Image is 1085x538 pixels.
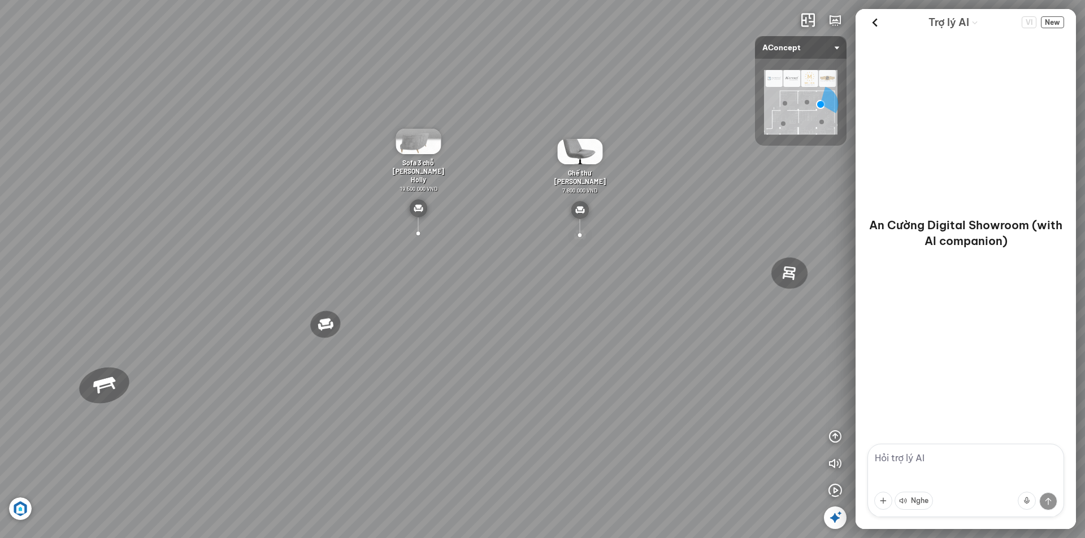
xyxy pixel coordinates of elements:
button: New Chat [1041,16,1064,28]
span: Trợ lý AI [928,15,969,30]
span: AConcept [762,36,839,59]
span: 19.500.000 VND [400,185,437,192]
span: 7.800.000 VND [562,187,597,194]
img: Artboard_6_4x_1_F4RHW9YJWHU.jpg [9,497,32,520]
span: Sofa 3 chỗ [PERSON_NAME] Holly [393,159,444,183]
span: New [1041,16,1064,28]
img: AConcept_CTMHTJT2R6E4.png [764,70,837,134]
span: VI [1022,16,1036,28]
span: Ghế thư [PERSON_NAME] [554,169,606,185]
img: Gh__th__gi_n_Na_VKMXH7JKGJDD.gif [557,139,602,164]
button: Nghe [895,492,933,510]
p: An Cường Digital Showroom (with AI companion) [869,217,1062,249]
button: Change language [1022,16,1036,28]
div: AI Guide options [928,14,978,31]
img: Sofa_3_ch__Jonn_D47U3V2WJP4G.gif [396,129,441,154]
img: type_sofa_CL2K24RXHCN6.svg [409,199,427,217]
img: type_sofa_CL2K24RXHCN6.svg [571,201,589,219]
